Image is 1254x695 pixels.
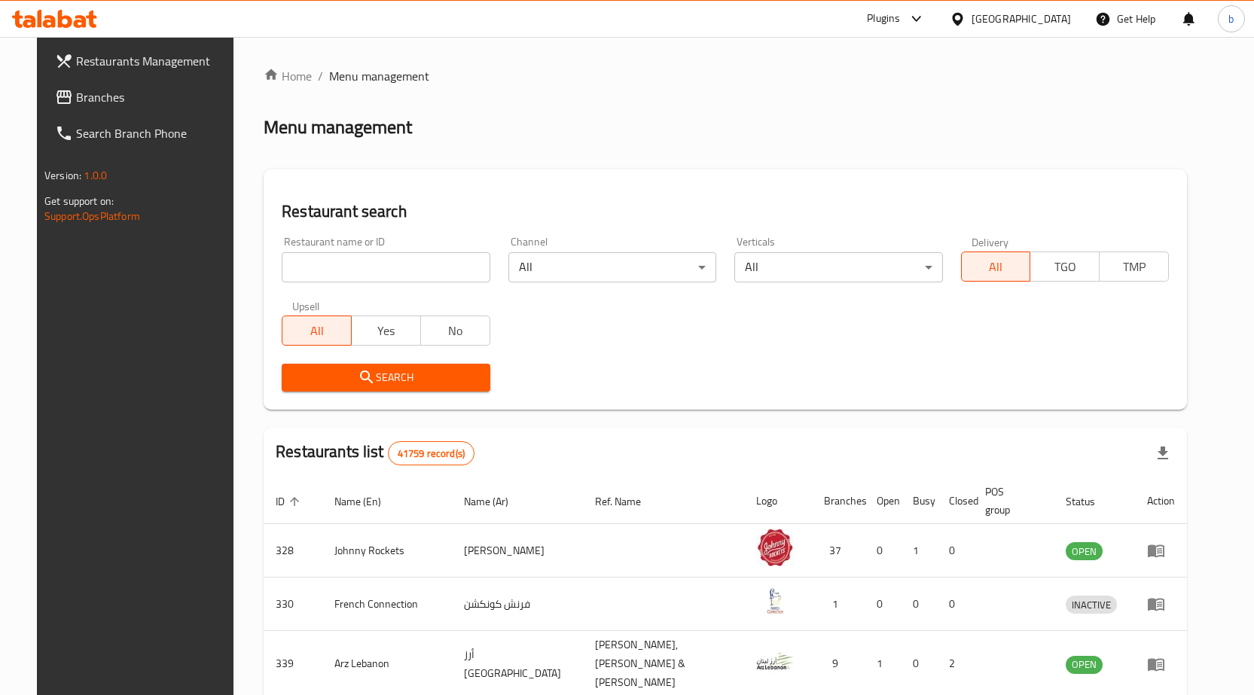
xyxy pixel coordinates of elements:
[43,43,246,79] a: Restaurants Management
[1106,256,1163,278] span: TMP
[968,256,1025,278] span: All
[282,364,490,392] button: Search
[276,440,474,465] h2: Restaurants list
[595,492,661,511] span: Ref. Name
[1066,596,1117,614] div: INACTIVE
[961,251,1031,282] button: All
[812,578,865,631] td: 1
[812,478,865,524] th: Branches
[756,582,794,620] img: French Connection
[901,478,937,524] th: Busy
[452,578,583,631] td: فرنش كونكشن
[901,524,937,578] td: 1
[756,642,794,680] img: Arz Lebanon
[756,529,794,566] img: Johnny Rockets
[76,52,234,70] span: Restaurants Management
[389,447,474,461] span: 41759 record(s)
[292,300,320,311] label: Upsell
[264,578,322,631] td: 330
[744,478,812,524] th: Logo
[322,524,452,578] td: Johnny Rockets
[282,315,352,346] button: All
[464,492,528,511] span: Name (Ar)
[1066,596,1117,614] span: INACTIVE
[43,79,246,115] a: Branches
[388,441,474,465] div: Total records count
[358,320,415,342] span: Yes
[44,206,140,226] a: Support.OpsPlatform
[937,478,973,524] th: Closed
[318,67,323,85] li: /
[865,478,901,524] th: Open
[1147,655,1175,673] div: Menu
[1099,251,1169,282] button: TMP
[76,88,234,106] span: Branches
[812,524,865,578] td: 37
[937,578,973,631] td: 0
[294,368,477,387] span: Search
[1135,478,1187,524] th: Action
[1147,595,1175,613] div: Menu
[276,492,304,511] span: ID
[1066,656,1103,673] span: OPEN
[351,315,421,346] button: Yes
[508,252,716,282] div: All
[264,67,312,85] a: Home
[1036,256,1094,278] span: TGO
[282,252,490,282] input: Search for restaurant name or ID..
[985,483,1036,519] span: POS group
[427,320,484,342] span: No
[901,578,937,631] td: 0
[734,252,942,282] div: All
[44,166,81,185] span: Version:
[329,67,429,85] span: Menu management
[937,524,973,578] td: 0
[76,124,234,142] span: Search Branch Phone
[452,524,583,578] td: [PERSON_NAME]
[1066,492,1115,511] span: Status
[282,200,1169,223] h2: Restaurant search
[1145,435,1181,471] div: Export file
[84,166,107,185] span: 1.0.0
[865,578,901,631] td: 0
[1066,542,1103,560] div: OPEN
[1066,543,1103,560] span: OPEN
[1030,251,1100,282] button: TGO
[264,67,1187,85] nav: breadcrumb
[972,236,1009,247] label: Delivery
[334,492,401,511] span: Name (En)
[264,115,412,139] h2: Menu management
[43,115,246,151] a: Search Branch Phone
[1066,656,1103,674] div: OPEN
[264,524,322,578] td: 328
[322,578,452,631] td: French Connection
[44,191,114,211] span: Get support on:
[865,524,901,578] td: 0
[867,10,900,28] div: Plugins
[1228,11,1234,27] span: b
[972,11,1071,27] div: [GEOGRAPHIC_DATA]
[420,315,490,346] button: No
[1147,541,1175,559] div: Menu
[288,320,346,342] span: All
